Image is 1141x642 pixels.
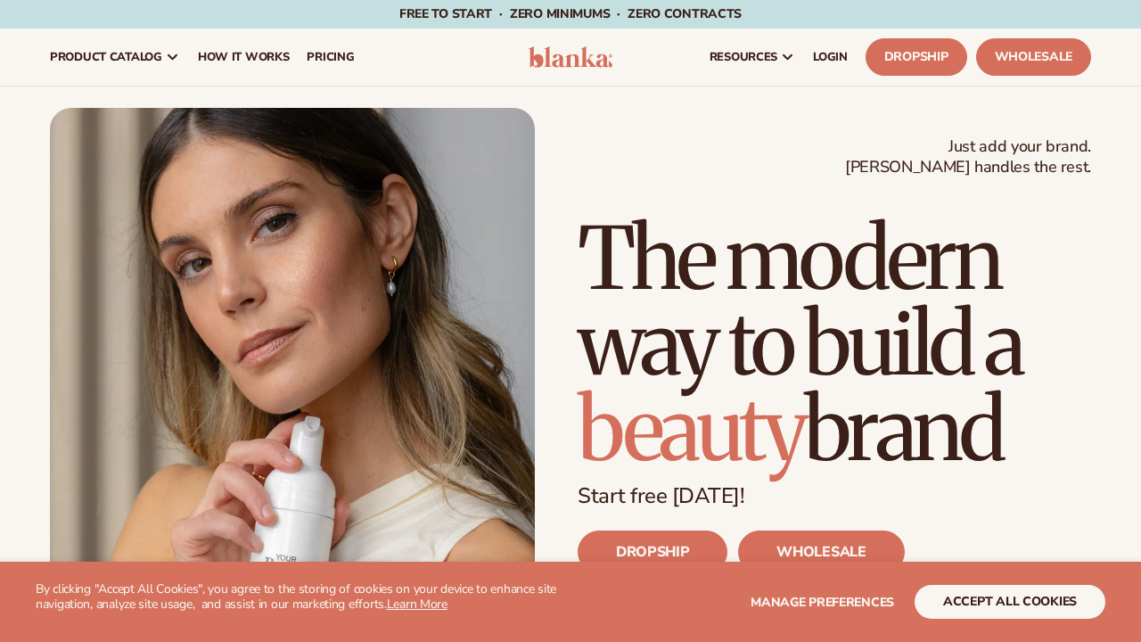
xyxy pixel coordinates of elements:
[399,5,742,22] span: Free to start · ZERO minimums · ZERO contracts
[36,582,570,613] p: By clicking "Accept All Cookies", you agree to the storing of cookies on your device to enhance s...
[50,50,162,64] span: product catalog
[189,29,299,86] a: How It Works
[813,50,848,64] span: LOGIN
[307,50,354,64] span: pricing
[529,46,612,68] img: logo
[751,585,894,619] button: Manage preferences
[198,50,290,64] span: How It Works
[578,216,1091,473] h1: The modern way to build a brand
[804,29,857,86] a: LOGIN
[738,531,904,573] a: WHOLESALE
[578,376,804,483] span: beauty
[387,596,447,613] a: Learn More
[751,594,894,611] span: Manage preferences
[710,50,777,64] span: resources
[298,29,363,86] a: pricing
[845,136,1091,178] span: Just add your brand. [PERSON_NAME] handles the rest.
[578,531,727,573] a: DROPSHIP
[866,38,967,76] a: Dropship
[976,38,1091,76] a: Wholesale
[915,585,1105,619] button: accept all cookies
[578,483,1091,509] p: Start free [DATE]!
[701,29,804,86] a: resources
[41,29,189,86] a: product catalog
